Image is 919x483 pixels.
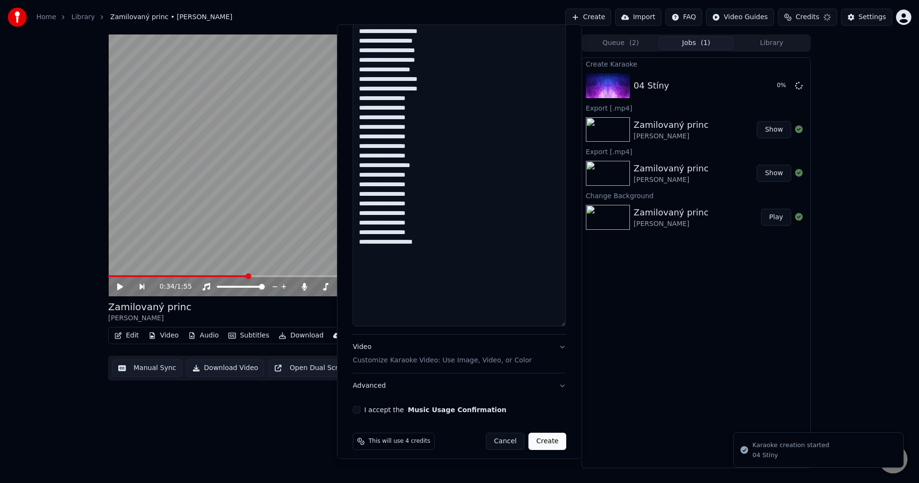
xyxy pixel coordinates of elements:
button: VideoCustomize Karaoke Video: Use Image, Video, or Color [353,335,566,373]
div: Video [353,342,532,365]
span: This will use 4 credits [369,438,430,445]
label: I accept the [364,406,506,413]
p: Customize Karaoke Video: Use Image, Video, or Color [353,356,532,365]
button: Cancel [486,433,525,450]
button: Advanced [353,373,566,398]
button: I accept the [408,406,506,413]
button: Create [528,433,566,450]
